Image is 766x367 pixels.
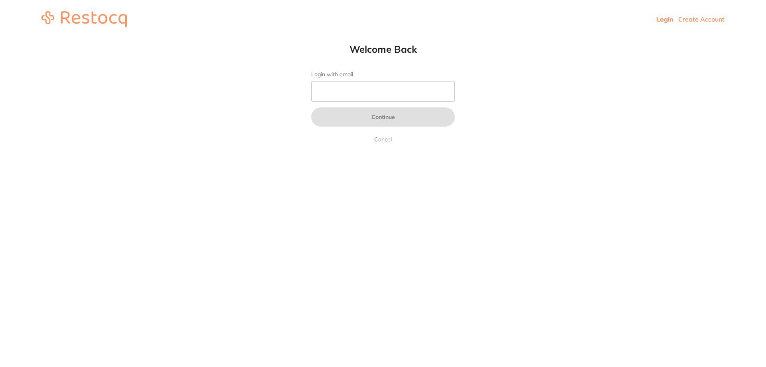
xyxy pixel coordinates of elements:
[678,15,725,23] a: Create Account
[41,11,127,27] img: restocq_logo.svg
[295,43,471,55] h1: Welcome Back
[656,15,673,23] a: Login
[311,71,455,78] label: Login with email
[311,107,455,127] button: Continue
[373,135,393,144] a: Cancel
